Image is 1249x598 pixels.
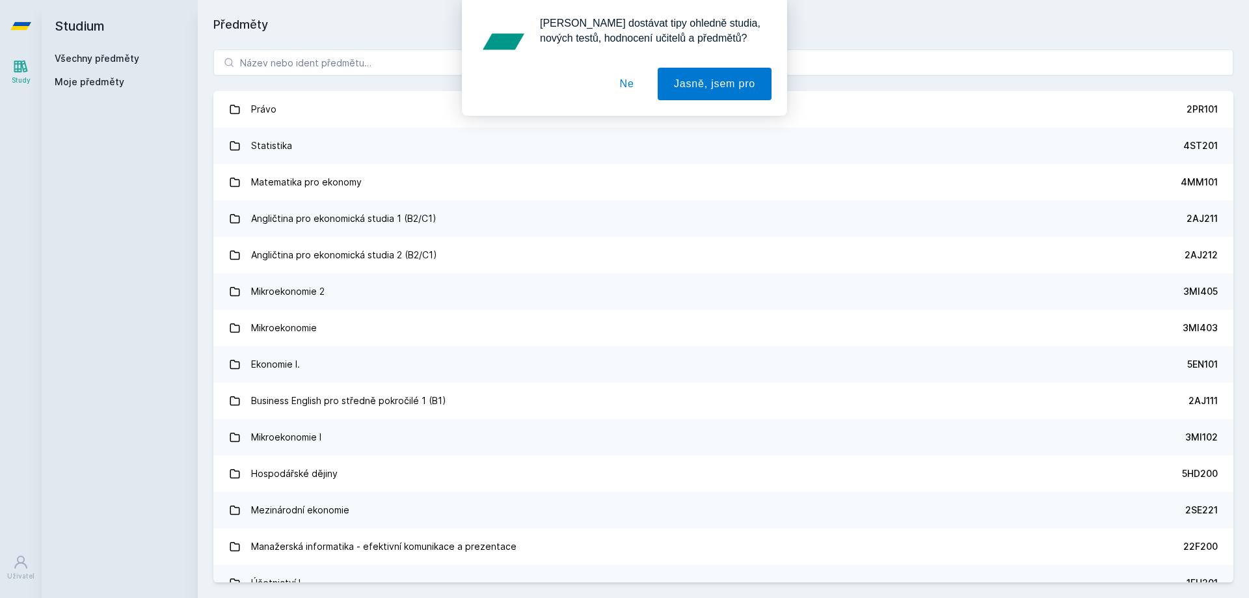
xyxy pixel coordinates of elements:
[251,534,517,560] div: Manažerská informatika - efektivní komunikace a prezentace
[213,164,1233,200] a: Matematika pro ekonomy 4MM101
[1187,577,1218,590] div: 1FU201
[1185,504,1218,517] div: 2SE221
[1187,358,1218,371] div: 5EN101
[213,310,1233,346] a: Mikroekonomie 3MI403
[1181,176,1218,189] div: 4MM101
[7,571,34,581] div: Uživatel
[251,424,321,450] div: Mikroekonomie I
[213,455,1233,492] a: Hospodářské dějiny 5HD200
[1183,540,1218,553] div: 22F200
[213,128,1233,164] a: Statistika 4ST201
[1183,321,1218,334] div: 3MI403
[251,388,446,414] div: Business English pro středně pokročilé 1 (B1)
[658,68,772,100] button: Jasně, jsem pro
[604,68,651,100] button: Ne
[1185,249,1218,262] div: 2AJ212
[213,237,1233,273] a: Angličtina pro ekonomická studia 2 (B2/C1) 2AJ212
[213,200,1233,237] a: Angličtina pro ekonomická studia 1 (B2/C1) 2AJ211
[251,315,317,341] div: Mikroekonomie
[477,16,530,68] img: notification icon
[213,273,1233,310] a: Mikroekonomie 2 3MI405
[3,548,39,588] a: Uživatel
[213,492,1233,528] a: Mezinárodní ekonomie 2SE221
[251,242,437,268] div: Angličtina pro ekonomická studia 2 (B2/C1)
[251,169,362,195] div: Matematika pro ekonomy
[1183,285,1218,298] div: 3MI405
[251,279,325,305] div: Mikroekonomie 2
[251,497,349,523] div: Mezinárodní ekonomie
[251,570,303,596] div: Účetnictví I.
[213,346,1233,383] a: Ekonomie I. 5EN101
[213,528,1233,565] a: Manažerská informatika - efektivní komunikace a prezentace 22F200
[251,351,300,377] div: Ekonomie I.
[530,16,772,46] div: [PERSON_NAME] dostávat tipy ohledně studia, nových testů, hodnocení učitelů a předmětů?
[213,383,1233,419] a: Business English pro středně pokročilé 1 (B1) 2AJ111
[251,461,338,487] div: Hospodářské dějiny
[1187,212,1218,225] div: 2AJ211
[251,133,292,159] div: Statistika
[1189,394,1218,407] div: 2AJ111
[1185,431,1218,444] div: 3MI102
[213,419,1233,455] a: Mikroekonomie I 3MI102
[251,206,436,232] div: Angličtina pro ekonomická studia 1 (B2/C1)
[1182,467,1218,480] div: 5HD200
[1183,139,1218,152] div: 4ST201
